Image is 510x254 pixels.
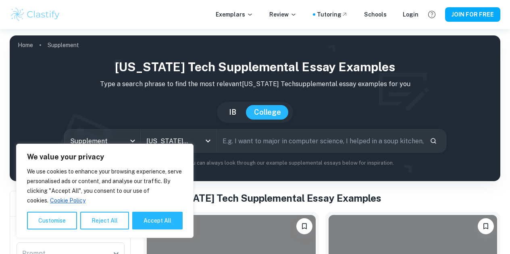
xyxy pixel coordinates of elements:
[16,58,494,76] h1: [US_STATE] Tech Supplemental Essay Examples
[144,191,500,205] h1: All [US_STATE] Tech Supplemental Essay Examples
[27,167,183,205] p: We use cookies to enhance your browsing experience, serve personalised ads or content, and analys...
[403,10,418,19] a: Login
[48,41,79,50] p: Supplement
[27,152,183,162] p: We value your privacy
[478,218,494,234] button: Please log in to bookmark exemplars
[80,212,129,229] button: Reject All
[246,105,289,120] button: College
[50,197,86,204] a: Cookie Policy
[10,35,500,181] img: profile cover
[364,10,387,19] a: Schools
[217,130,423,152] input: E.g. I want to major in computer science, I helped in a soup kitchen, I want to join the debate t...
[132,212,183,229] button: Accept All
[16,79,494,89] p: Type a search phrase to find the most relevant [US_STATE] Tech supplemental essay examples for you
[10,6,61,23] img: Clastify logo
[221,105,244,120] button: IB
[296,218,312,234] button: Please log in to bookmark exemplars
[18,39,33,51] a: Home
[65,130,140,152] div: Supplement
[425,8,439,21] button: Help and Feedback
[27,212,77,229] button: Customise
[269,10,297,19] p: Review
[216,10,253,19] p: Exemplars
[202,135,214,147] button: Open
[445,7,500,22] button: JOIN FOR FREE
[427,134,440,148] button: Search
[16,159,494,167] p: Not sure what to search for? You can always look through our example supplemental essays below fo...
[16,144,194,238] div: We value your privacy
[317,10,348,19] a: Tutoring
